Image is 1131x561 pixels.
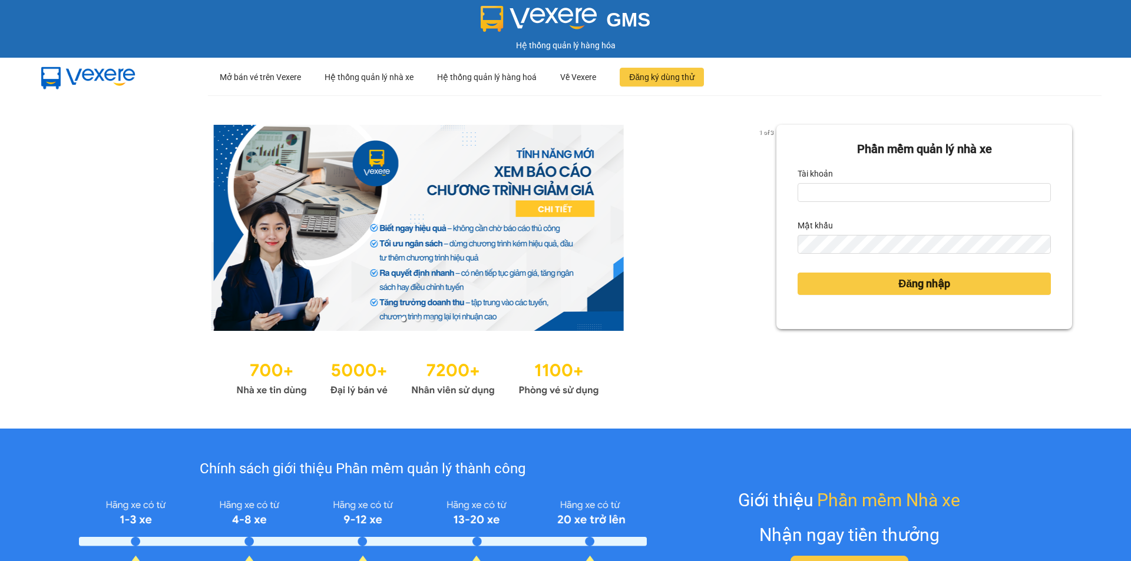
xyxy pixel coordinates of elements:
button: Đăng ký dùng thử [620,68,704,87]
button: previous slide / item [59,125,75,331]
div: Hệ thống quản lý hàng hoá [437,58,537,96]
img: mbUUG5Q.png [29,58,147,97]
input: Tài khoản [798,183,1051,202]
div: Hệ thống quản lý nhà xe [325,58,414,96]
input: Mật khẩu [798,235,1051,254]
div: Giới thiệu [738,486,960,514]
label: Mật khẩu [798,216,833,235]
span: Đăng ký dùng thử [629,71,695,84]
div: Hệ thống quản lý hàng hóa [3,39,1128,52]
span: GMS [606,9,650,31]
p: 1 of 3 [756,125,776,140]
img: logo 2 [481,6,597,32]
img: Statistics.png [236,354,599,399]
a: GMS [481,18,651,27]
button: next slide / item [760,125,776,331]
button: Đăng nhập [798,273,1051,295]
div: Về Vexere [560,58,596,96]
div: Nhận ngay tiền thưởng [759,521,940,549]
label: Tài khoản [798,164,833,183]
span: Phần mềm Nhà xe [817,486,960,514]
div: Phần mềm quản lý nhà xe [798,140,1051,158]
span: Đăng nhập [898,275,950,292]
li: slide item 1 [401,317,406,321]
li: slide item 3 [429,317,434,321]
div: Mở bán vé trên Vexere [220,58,301,96]
li: slide item 2 [415,317,420,321]
div: Chính sách giới thiệu Phần mềm quản lý thành công [79,458,646,480]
